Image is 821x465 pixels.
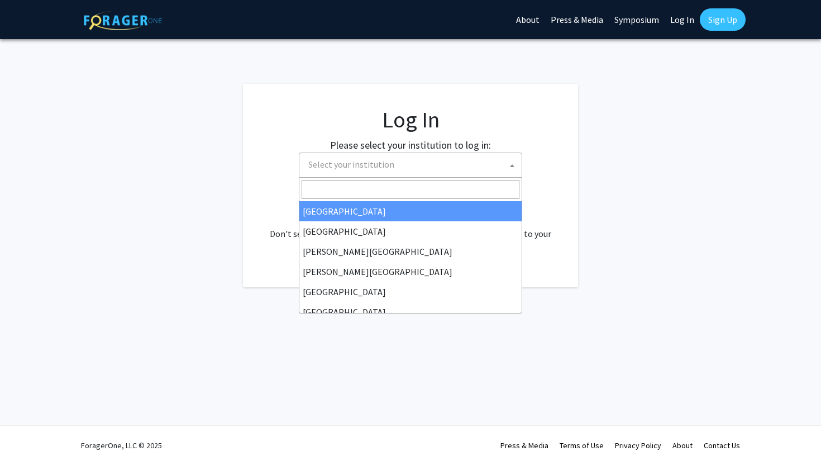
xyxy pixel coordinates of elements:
[560,440,604,450] a: Terms of Use
[265,106,556,133] h1: Log In
[84,11,162,30] img: ForagerOne Logo
[299,153,522,178] span: Select your institution
[265,200,556,254] div: No account? . Don't see your institution? about bringing ForagerOne to your institution.
[81,426,162,465] div: ForagerOne, LLC © 2025
[299,282,522,302] li: [GEOGRAPHIC_DATA]
[299,221,522,241] li: [GEOGRAPHIC_DATA]
[299,201,522,221] li: [GEOGRAPHIC_DATA]
[615,440,661,450] a: Privacy Policy
[299,302,522,322] li: [GEOGRAPHIC_DATA]
[330,137,491,153] label: Please select your institution to log in:
[299,241,522,262] li: [PERSON_NAME][GEOGRAPHIC_DATA]
[704,440,740,450] a: Contact Us
[299,262,522,282] li: [PERSON_NAME][GEOGRAPHIC_DATA]
[500,440,548,450] a: Press & Media
[672,440,693,450] a: About
[304,153,522,176] span: Select your institution
[308,159,394,170] span: Select your institution
[700,8,746,31] a: Sign Up
[302,180,519,199] input: Search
